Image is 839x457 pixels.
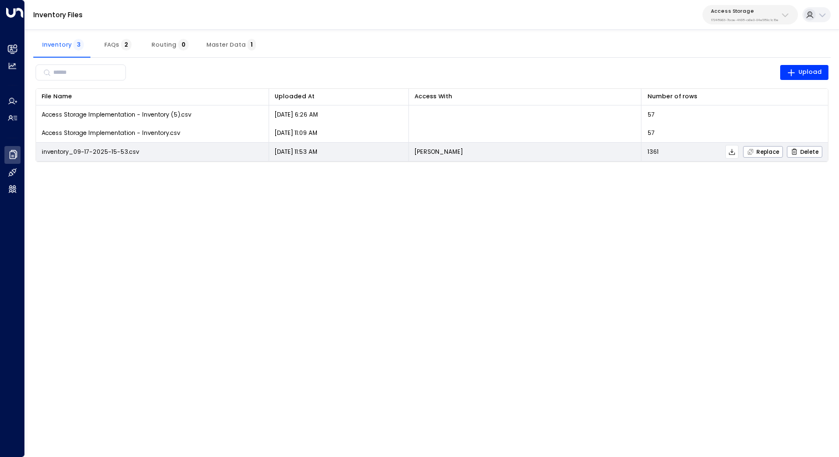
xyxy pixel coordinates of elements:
p: [DATE] 6:26 AM [275,111,318,119]
div: File Name [42,92,72,102]
span: Replace [747,148,779,155]
span: Access Storage Implementation - Inventory.csv [42,129,180,137]
div: Number of rows [648,92,698,102]
div: Uploaded At [275,92,402,102]
span: 3 [73,39,84,51]
button: Delete [787,146,822,158]
span: Upload [787,67,822,77]
span: Delete [791,148,818,155]
p: [DATE] 11:09 AM [275,129,317,137]
p: 17248963-7bae-4f68-a6e0-04e589c1c15e [711,18,779,22]
button: Upload [780,65,829,81]
span: Inventory [42,41,84,48]
span: 57 [648,129,655,137]
span: 1 [247,39,256,51]
button: Access Storage17248963-7bae-4f68-a6e0-04e589c1c15e [702,5,798,24]
div: Access With [415,92,635,102]
span: 57 [648,111,655,119]
div: File Name [42,92,262,102]
span: Routing [151,41,189,48]
span: 0 [178,39,189,51]
span: 2 [121,39,132,51]
p: [DATE] 11:53 AM [275,148,317,156]
button: Replace [743,146,783,158]
span: Access Storage Implementation - Inventory (5).csv [42,111,191,119]
span: 1361 [648,148,659,156]
p: Access Storage [711,8,779,14]
a: Inventory Files [33,10,83,19]
span: FAQs [104,41,132,48]
span: Master Data [206,41,256,48]
p: [PERSON_NAME] [415,148,463,156]
div: Number of rows [648,92,822,102]
div: Uploaded At [275,92,315,102]
span: inventory_09-17-2025-15-53.csv [42,148,139,156]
